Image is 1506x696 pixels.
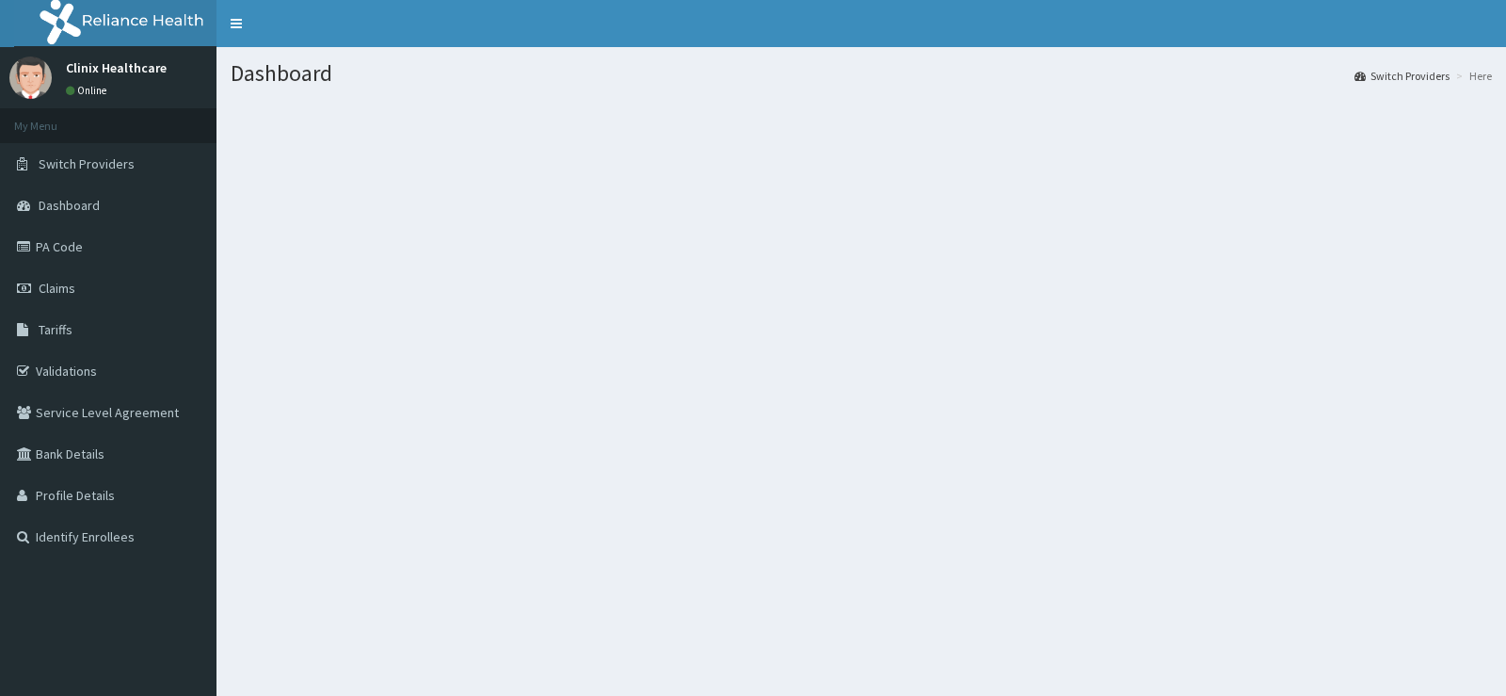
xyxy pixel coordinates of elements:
[9,57,52,99] img: User Image
[39,197,100,214] span: Dashboard
[1354,68,1450,84] a: Switch Providers
[66,61,167,74] p: Clinix Healthcare
[66,84,111,97] a: Online
[39,280,75,297] span: Claims
[1451,68,1492,84] li: Here
[39,321,72,338] span: Tariffs
[231,61,1492,86] h1: Dashboard
[39,155,135,172] span: Switch Providers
